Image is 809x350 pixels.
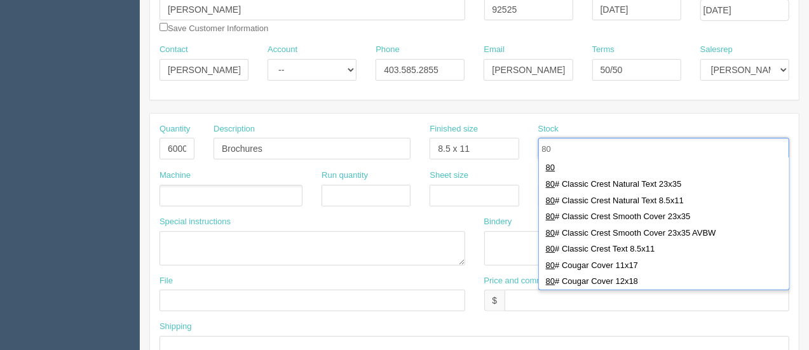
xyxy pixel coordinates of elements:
div: # Cougar Cover 12x18 [541,274,787,290]
span: 80 [546,244,555,253]
span: 80 [546,196,555,205]
span: 80 [546,276,555,286]
span: 80 [546,179,555,189]
div: # Classic Crest Smooth Cover 23x35 AVBW [541,225,787,242]
div: # Classic Crest Text 8.5x11 [541,241,787,258]
span: 80 [546,212,555,221]
div: # Classic Crest Smooth Cover 23x35 [541,209,787,225]
span: 80 [546,228,555,238]
div: # Classic Crest Natural Text 8.5x11 [541,193,787,210]
span: 80 [546,163,555,172]
span: 80 [546,260,555,270]
div: # Cougar Cover 11x17 [541,258,787,274]
div: # Classic Crest Natural Text 23x35 [541,177,787,193]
